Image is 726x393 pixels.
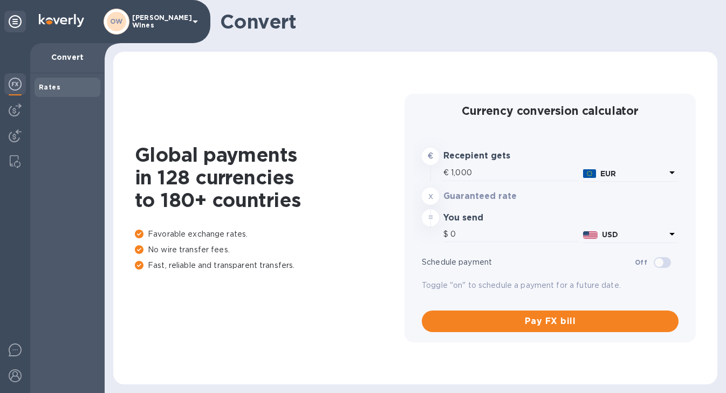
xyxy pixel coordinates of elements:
[135,260,405,271] p: Fast, reliable and transparent transfers.
[422,209,439,226] div: =
[9,78,22,91] img: Foreign exchange
[583,231,598,239] img: USD
[600,169,616,178] b: EUR
[443,191,548,202] h3: Guaranteed rate
[422,188,439,205] div: x
[132,14,186,29] p: [PERSON_NAME] Wines
[422,311,679,332] button: Pay FX bill
[443,165,451,181] div: €
[430,315,670,328] span: Pay FX bill
[39,83,60,91] b: Rates
[602,230,618,239] b: USD
[422,280,679,291] p: Toggle "on" to schedule a payment for a future date.
[443,151,548,161] h3: Recepient gets
[443,226,450,243] div: $
[135,244,405,256] p: No wire transfer fees.
[422,257,635,268] p: Schedule payment
[110,17,123,25] b: OW
[428,151,433,160] strong: €
[635,258,647,266] b: Off
[39,14,84,27] img: Logo
[450,226,579,243] input: Amount
[4,11,26,32] div: Unpin categories
[220,10,709,33] h1: Convert
[39,52,96,63] p: Convert
[443,213,548,223] h3: You send
[135,229,405,240] p: Favorable exchange rates.
[135,143,405,211] h1: Global payments in 128 currencies to 180+ countries
[422,104,679,118] h2: Currency conversion calculator
[451,165,579,181] input: Amount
